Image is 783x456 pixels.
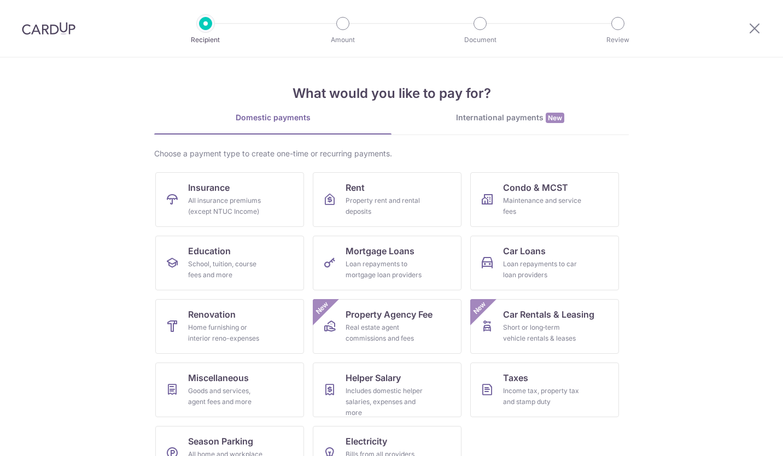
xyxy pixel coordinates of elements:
a: Helper SalaryIncludes domestic helper salaries, expenses and more [313,363,461,417]
a: Condo & MCSTMaintenance and service fees [470,172,619,227]
a: Mortgage LoansLoan repayments to mortgage loan providers [313,236,461,290]
div: Loan repayments to car loan providers [503,259,582,280]
a: MiscellaneousGoods and services, agent fees and more [155,363,304,417]
div: Short or long‑term vehicle rentals & leases [503,322,582,344]
span: Property Agency Fee [346,308,433,321]
span: New [546,113,564,123]
span: Car Rentals & Leasing [503,308,594,321]
div: Property rent and rental deposits [346,195,424,217]
span: Condo & MCST [503,181,568,194]
span: Helper Salary [346,371,401,384]
div: School, tuition, course fees and more [188,259,267,280]
p: Review [577,34,658,45]
p: Amount [302,34,383,45]
div: Includes domestic helper salaries, expenses and more [346,385,424,418]
div: Loan repayments to mortgage loan providers [346,259,424,280]
a: Car Rentals & LeasingShort or long‑term vehicle rentals & leasesNew [470,299,619,354]
div: Real estate agent commissions and fees [346,322,424,344]
span: New [313,299,331,317]
div: Choose a payment type to create one-time or recurring payments. [154,148,629,159]
span: Mortgage Loans [346,244,414,258]
a: InsuranceAll insurance premiums (except NTUC Income) [155,172,304,227]
span: Rent [346,181,365,194]
p: Document [440,34,521,45]
div: Income tax, property tax and stamp duty [503,385,582,407]
a: EducationSchool, tuition, course fees and more [155,236,304,290]
span: Miscellaneous [188,371,249,384]
div: Home furnishing or interior reno-expenses [188,322,267,344]
span: Taxes [503,371,528,384]
a: RenovationHome furnishing or interior reno-expenses [155,299,304,354]
img: CardUp [22,22,75,35]
span: New [471,299,489,317]
span: Renovation [188,308,236,321]
div: International payments [391,112,629,124]
span: Season Parking [188,435,253,448]
span: Insurance [188,181,230,194]
h4: What would you like to pay for? [154,84,629,103]
span: Car Loans [503,244,546,258]
div: Goods and services, agent fees and more [188,385,267,407]
a: Car LoansLoan repayments to car loan providers [470,236,619,290]
span: Education [188,244,231,258]
a: Property Agency FeeReal estate agent commissions and feesNew [313,299,461,354]
div: Maintenance and service fees [503,195,582,217]
div: All insurance premiums (except NTUC Income) [188,195,267,217]
a: RentProperty rent and rental deposits [313,172,461,227]
p: Recipient [165,34,246,45]
a: TaxesIncome tax, property tax and stamp duty [470,363,619,417]
div: Domestic payments [154,112,391,123]
span: Electricity [346,435,387,448]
